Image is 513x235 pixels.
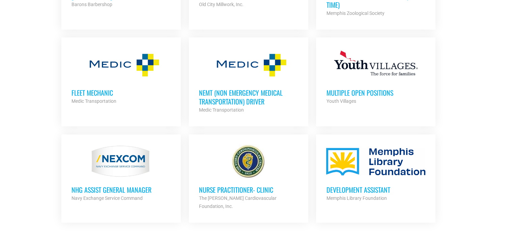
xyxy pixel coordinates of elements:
[316,135,435,212] a: Development Assistant Memphis Library Foundation
[72,2,112,7] strong: Barons Barbershop
[316,38,435,115] a: Multiple Open Positions Youth Villages
[326,195,387,201] strong: Memphis Library Foundation
[72,185,171,194] h3: NHG ASSIST GENERAL MANAGER
[72,98,116,104] strong: Medic Transportation
[61,135,181,212] a: NHG ASSIST GENERAL MANAGER Navy Exchange Service Command
[199,2,244,7] strong: Old City Millwork, Inc.
[199,88,298,106] h3: NEMT (Non Emergency Medical Transportation) Driver
[72,88,171,97] h3: Fleet Mechanic
[326,185,425,194] h3: Development Assistant
[199,195,277,209] strong: The [PERSON_NAME] Cardiovascular Foundation, Inc.
[199,185,298,194] h3: Nurse Practitioner- Clinic
[72,195,143,201] strong: Navy Exchange Service Command
[326,10,384,16] strong: Memphis Zoological Society
[61,38,181,115] a: Fleet Mechanic Medic Transportation
[326,88,425,97] h3: Multiple Open Positions
[189,135,308,220] a: Nurse Practitioner- Clinic The [PERSON_NAME] Cardiovascular Foundation, Inc.
[199,107,244,113] strong: Medic Transportation
[189,38,308,124] a: NEMT (Non Emergency Medical Transportation) Driver Medic Transportation
[326,98,356,104] strong: Youth Villages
